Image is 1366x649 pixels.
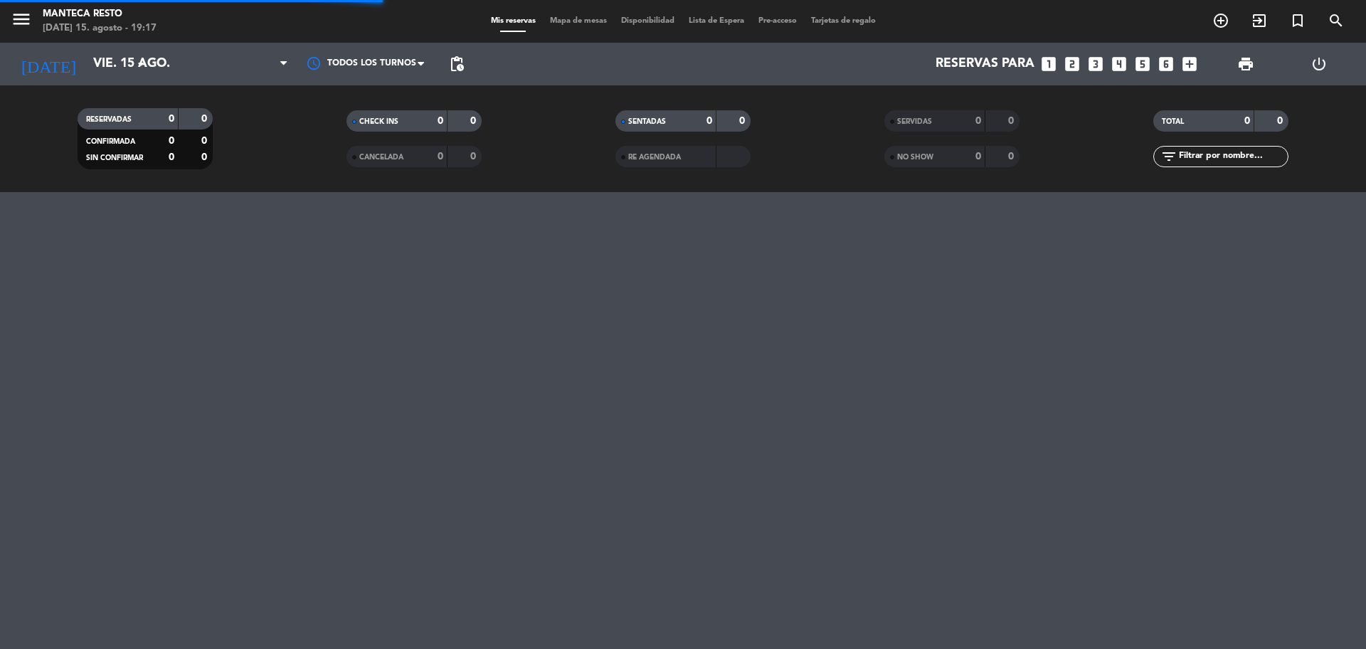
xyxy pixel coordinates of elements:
[448,56,465,73] span: pending_actions
[1180,55,1199,73] i: add_box
[169,114,174,124] strong: 0
[1311,56,1328,73] i: power_settings_new
[43,21,157,36] div: [DATE] 15. agosto - 19:17
[975,116,981,126] strong: 0
[169,152,174,162] strong: 0
[1212,12,1229,29] i: add_circle_outline
[614,17,682,25] span: Disponibilidad
[484,17,543,25] span: Mis reservas
[1237,56,1254,73] span: print
[438,116,443,126] strong: 0
[470,152,479,162] strong: 0
[1328,12,1345,29] i: search
[628,118,666,125] span: SENTADAS
[1277,116,1286,126] strong: 0
[201,152,210,162] strong: 0
[359,118,398,125] span: CHECK INS
[470,116,479,126] strong: 0
[936,57,1034,71] span: Reservas para
[86,154,143,162] span: SIN CONFIRMAR
[543,17,614,25] span: Mapa de mesas
[804,17,883,25] span: Tarjetas de regalo
[1160,148,1177,165] i: filter_list
[43,7,157,21] div: Manteca Resto
[1282,43,1355,85] div: LOG OUT
[975,152,981,162] strong: 0
[11,9,32,30] i: menu
[86,138,135,145] span: CONFIRMADA
[11,48,86,80] i: [DATE]
[201,136,210,146] strong: 0
[897,154,933,161] span: NO SHOW
[201,114,210,124] strong: 0
[1162,118,1184,125] span: TOTAL
[751,17,804,25] span: Pre-acceso
[1251,12,1268,29] i: exit_to_app
[1063,55,1081,73] i: looks_two
[1133,55,1152,73] i: looks_5
[1157,55,1175,73] i: looks_6
[1008,116,1017,126] strong: 0
[1008,152,1017,162] strong: 0
[11,9,32,35] button: menu
[628,154,681,161] span: RE AGENDADA
[739,116,748,126] strong: 0
[706,116,712,126] strong: 0
[1177,149,1288,164] input: Filtrar por nombre...
[897,118,932,125] span: SERVIDAS
[169,136,174,146] strong: 0
[1039,55,1058,73] i: looks_one
[438,152,443,162] strong: 0
[1244,116,1250,126] strong: 0
[682,17,751,25] span: Lista de Espera
[132,56,149,73] i: arrow_drop_down
[1110,55,1128,73] i: looks_4
[86,116,132,123] span: RESERVADAS
[1289,12,1306,29] i: turned_in_not
[359,154,403,161] span: CANCELADA
[1086,55,1105,73] i: looks_3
